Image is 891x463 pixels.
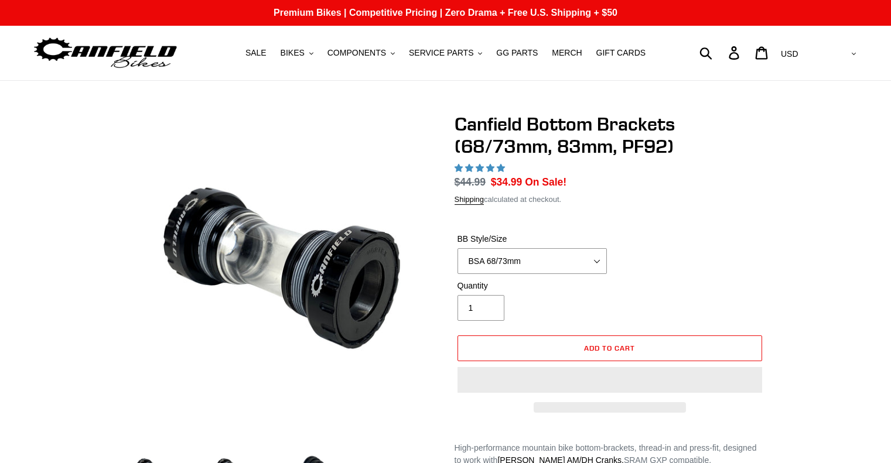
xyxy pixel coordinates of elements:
[240,45,272,61] a: SALE
[275,45,319,61] button: BIKES
[590,45,652,61] a: GIFT CARDS
[455,195,484,205] a: Shipping
[409,48,473,58] span: SERVICE PARTS
[552,48,582,58] span: MERCH
[596,48,646,58] span: GIFT CARDS
[458,280,607,292] label: Quantity
[129,115,435,421] img: 68/73mm Bottom Bracket
[455,176,486,188] s: $44.99
[245,48,267,58] span: SALE
[546,45,588,61] a: MERCH
[458,335,762,361] button: Add to cart
[525,174,566,190] span: On Sale!
[281,48,305,58] span: BIKES
[455,194,765,205] div: calculated at checkout.
[403,45,488,61] button: SERVICE PARTS
[491,176,523,188] span: $34.99
[706,40,736,66] input: Search
[322,45,401,61] button: COMPONENTS
[490,45,544,61] a: GG PARTS
[327,48,386,58] span: COMPONENTS
[455,163,507,173] span: 4.89 stars
[458,233,607,245] label: BB Style/Size
[455,113,765,158] h1: Canfield Bottom Brackets (68/73mm, 83mm, PF92)
[496,48,538,58] span: GG PARTS
[584,344,635,352] span: Add to cart
[32,35,179,71] img: Canfield Bikes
